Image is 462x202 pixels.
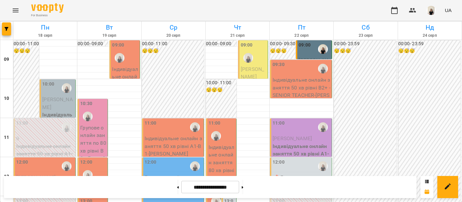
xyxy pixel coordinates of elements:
[78,22,140,33] h6: Вт
[83,170,93,180] img: Жюлі
[299,42,311,49] label: 09:00
[318,161,328,171] img: Жюлі
[16,120,28,127] label: 11:00
[80,100,92,107] label: 10:30
[335,33,396,39] h6: 23 серп
[42,111,74,157] p: Індивідуальне онлайн заняття 50 хв рівні А1-В1- SENIOR TEACHER
[334,40,396,47] h6: 00:00 - 23:59
[318,64,328,74] img: Жюлі
[445,7,452,14] span: UA
[16,142,74,166] p: Індивідуальне онлайн заняття 50 хв рівні А1-В1 ([PERSON_NAME])
[143,22,204,33] h6: Ср
[206,79,237,87] h6: 10:00 - 11:00
[112,65,138,119] p: Індивідуальне онлайн заняття 50 хв рівні А1-В1 - [PERSON_NAME]
[398,47,460,55] h6: 😴😴😴
[273,135,312,141] span: [PERSON_NAME]
[78,40,108,47] h6: 00:00 - 09:00
[271,33,332,39] h6: 22 серп
[83,112,93,121] img: Жюлі
[427,6,436,15] img: a3bfcddf6556b8c8331b99a2d66cc7fb.png
[270,40,295,47] h6: 00:00 - 09:30
[62,122,71,132] img: Жюлі
[243,53,253,63] img: Жюлі
[42,96,72,110] span: [PERSON_NAME]
[145,120,157,127] label: 11:00
[115,53,124,63] img: Жюлі
[16,159,28,166] label: 12:00
[4,56,9,63] h6: 09
[335,22,396,33] h6: Сб
[299,57,329,71] span: [PERSON_NAME]
[399,22,461,33] h6: Нд
[190,161,200,171] img: Жюлі
[14,40,39,47] h6: 00:00 - 11:00
[190,122,200,132] img: Жюлі
[271,22,332,33] h6: Пт
[16,135,74,142] p: 0
[145,159,157,166] label: 12:00
[273,142,330,166] p: Індивідуальне онлайн заняття 50 хв рівні А1-В1- SENIOR TEACHER
[62,161,71,171] img: Жюлі
[4,134,9,141] h6: 11
[112,42,124,49] label: 09:00
[318,122,328,132] img: Жюлі
[241,66,264,80] span: [PERSON_NAME]
[42,81,54,88] label: 10:00
[80,124,106,170] p: Групове онлайн заняття по 80 хв рівні В2+ - Група 97 В2
[4,95,9,102] h6: 10
[206,40,237,47] h6: 00:00 - 09:00
[273,120,285,127] label: 11:00
[398,40,460,47] h6: 00:00 - 23:59
[78,33,140,39] h6: 19 серп
[273,76,330,107] p: Індивідуальне онлайн заняття 50 хв рівні В2+ - SENIOR TEACHER - [PERSON_NAME]
[31,3,64,13] img: Voopty Logo
[62,83,71,93] img: Жюлі
[207,22,268,33] h6: Чт
[14,33,76,39] h6: 18 серп
[145,135,202,158] p: Індивідуальне онлайн заняття 50 хв рівні А1-В1 - [PERSON_NAME]
[209,120,221,127] label: 11:00
[206,87,237,94] h6: 😴😴😴
[273,61,285,68] label: 09:30
[8,3,23,18] button: Menu
[334,47,396,55] h6: 😴😴😴
[273,159,285,166] label: 12:00
[143,33,204,39] h6: 20 серп
[442,4,454,16] button: UA
[142,40,204,47] h6: 00:00 - 11:00
[318,44,328,54] img: Жюлі
[399,33,461,39] h6: 24 серп
[211,131,221,141] img: Жюлі
[14,22,76,33] h6: Пн
[142,47,204,55] h6: 😴😴😴
[207,33,268,39] h6: 21 серп
[80,159,92,166] label: 12:00
[270,47,295,55] h6: 😴😴😴
[241,42,253,49] label: 09:00
[14,47,39,55] h6: 😴😴😴
[31,13,64,18] span: For Business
